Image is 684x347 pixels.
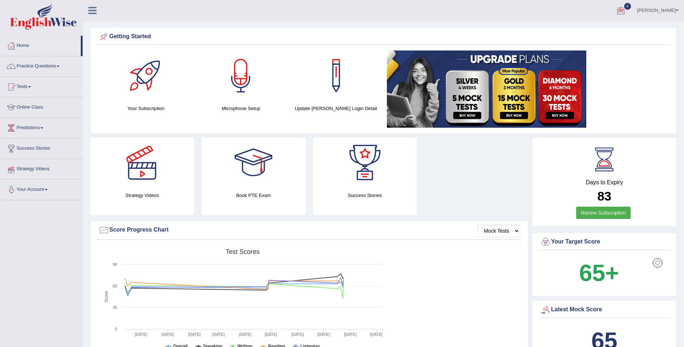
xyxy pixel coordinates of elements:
[98,225,520,236] div: Score Progress Chart
[579,260,619,286] b: 65+
[0,36,81,54] a: Home
[212,332,225,337] tspan: [DATE]
[292,105,380,112] h4: Update [PERSON_NAME] Login Detail
[239,332,252,337] tspan: [DATE]
[197,105,284,112] h4: Microphone Setup
[265,332,277,337] tspan: [DATE]
[90,192,194,199] h4: Strategy Videos
[98,31,668,42] div: Getting Started
[0,159,83,177] a: Strategy Videos
[115,327,117,331] text: 0
[313,192,417,199] h4: Success Stories
[0,97,83,115] a: Online Class
[624,3,631,10] span: 4
[387,50,586,128] img: small5.jpg
[226,248,260,255] tspan: Test scores
[0,118,83,136] a: Predictions
[0,77,83,95] a: Tests
[597,189,612,203] b: 83
[188,332,201,337] tspan: [DATE]
[113,284,117,288] text: 60
[540,304,668,315] div: Latest Mock Score
[0,139,83,157] a: Success Stories
[113,305,117,309] text: 30
[291,332,304,337] tspan: [DATE]
[104,291,109,303] tspan: Score
[540,179,668,186] h4: Days to Expiry
[202,192,306,199] h4: Book PTE Exam
[0,56,83,74] a: Practice Questions
[540,237,668,247] div: Your Target Score
[370,332,383,337] tspan: [DATE]
[344,332,357,337] tspan: [DATE]
[317,332,330,337] tspan: [DATE]
[162,332,174,337] tspan: [DATE]
[0,180,83,198] a: Your Account
[135,332,147,337] tspan: [DATE]
[102,105,190,112] h4: Your Subscription
[113,262,117,267] text: 90
[576,207,631,219] a: Renew Subscription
